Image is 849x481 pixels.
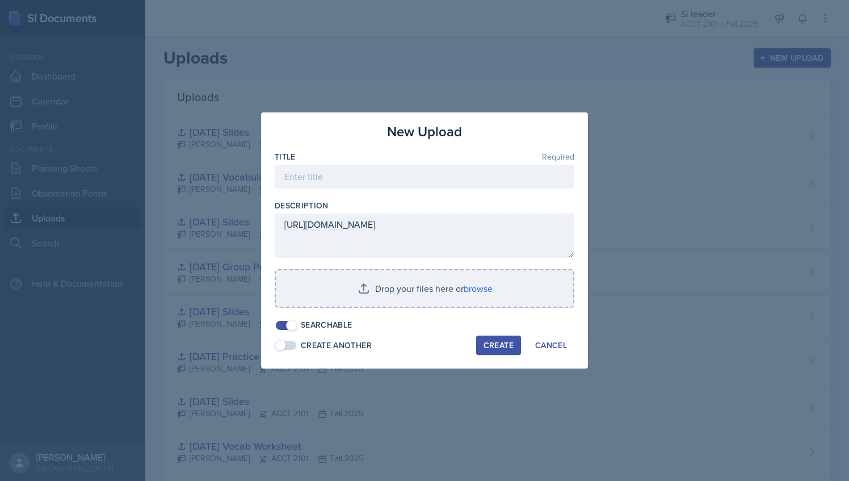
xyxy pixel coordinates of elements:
input: Enter title [275,165,574,189]
div: Cancel [535,341,567,350]
div: Create [484,341,514,350]
div: Create Another [301,340,372,352]
span: Required [542,153,574,161]
label: Title [275,151,296,162]
button: Cancel [528,336,574,355]
button: Create [476,336,521,355]
div: Searchable [301,319,352,331]
label: Description [275,200,329,211]
h3: New Upload [387,122,462,142]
